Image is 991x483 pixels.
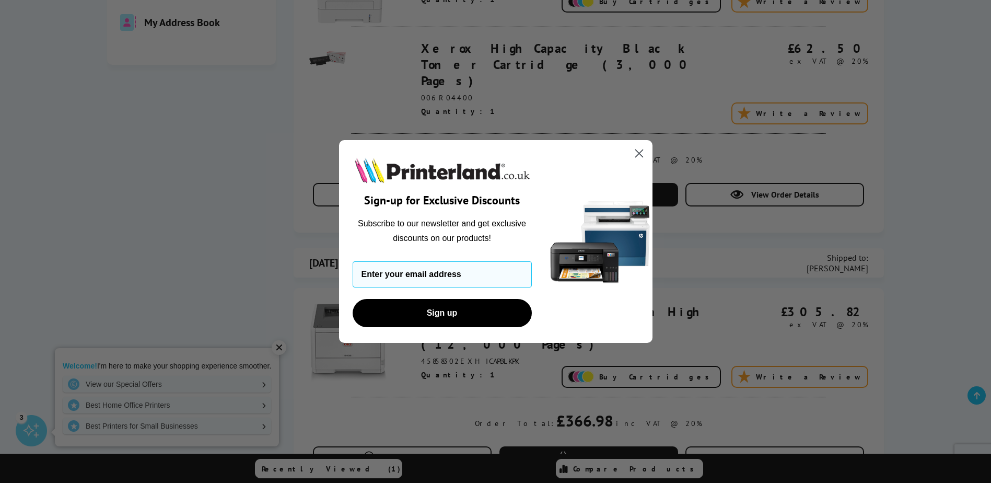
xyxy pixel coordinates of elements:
button: Sign up [353,299,532,327]
span: Subscribe to our newsletter and get exclusive discounts on our products! [358,219,526,243]
img: 5290a21f-4df8-4860-95f4-ea1e8d0e8904.png [548,140,652,343]
span: Sign-up for Exclusive Discounts [364,193,520,208]
img: Printerland.co.uk [353,156,532,185]
input: Enter your email address [353,261,532,287]
button: Close dialog [630,144,648,163]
